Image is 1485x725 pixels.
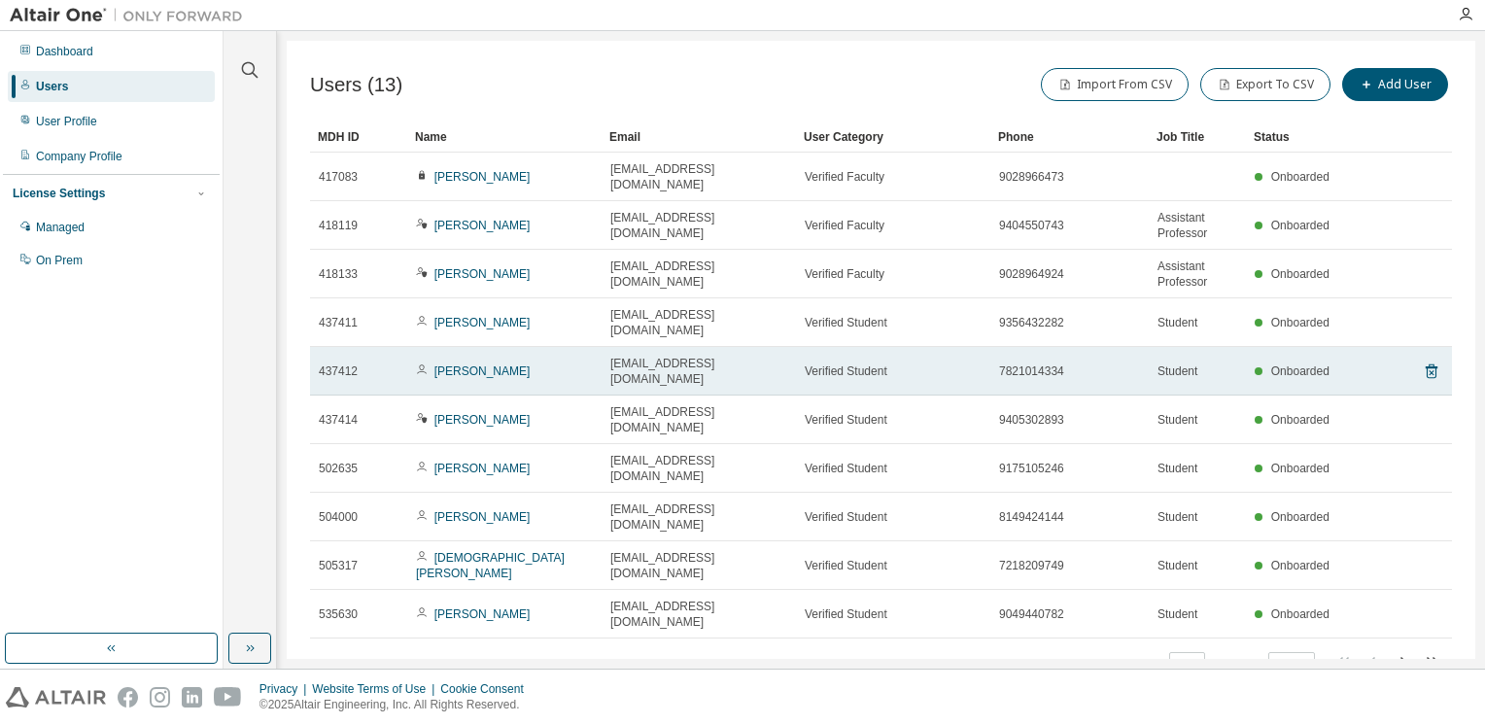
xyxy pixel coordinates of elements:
a: [PERSON_NAME] [434,364,531,378]
span: 9405302893 [999,412,1064,428]
span: 504000 [319,509,358,525]
button: Export To CSV [1200,68,1330,101]
div: License Settings [13,186,105,201]
div: Dashboard [36,44,93,59]
div: Status [1254,121,1335,153]
div: Privacy [259,681,312,697]
span: 9028964924 [999,266,1064,282]
a: [PERSON_NAME] [434,607,531,621]
span: Onboarded [1271,607,1330,621]
a: [DEMOGRAPHIC_DATA][PERSON_NAME] [416,551,565,580]
a: [PERSON_NAME] [434,413,531,427]
span: [EMAIL_ADDRESS][DOMAIN_NAME] [610,404,787,435]
span: Onboarded [1271,170,1330,184]
span: Verified Student [805,412,887,428]
span: 9404550743 [999,218,1064,233]
button: Add User [1342,68,1448,101]
button: Import From CSV [1041,68,1189,101]
span: Student [1157,606,1197,622]
a: [PERSON_NAME] [434,219,531,232]
span: Onboarded [1271,316,1330,329]
div: Name [415,121,594,153]
span: Student [1157,509,1197,525]
span: 535630 [319,606,358,622]
span: [EMAIL_ADDRESS][DOMAIN_NAME] [610,259,787,290]
span: Verified Faculty [805,218,884,233]
span: Student [1157,412,1197,428]
span: Onboarded [1271,510,1330,524]
span: Verified Faculty [805,169,884,185]
a: [PERSON_NAME] [434,267,531,281]
div: Phone [998,121,1141,153]
span: Student [1157,461,1197,476]
div: Company Profile [36,149,122,164]
span: [EMAIL_ADDRESS][DOMAIN_NAME] [610,453,787,484]
img: youtube.svg [214,687,242,708]
span: Verified Student [805,509,887,525]
span: Onboarded [1271,219,1330,232]
span: 437412 [319,363,358,379]
span: Onboarded [1271,267,1330,281]
img: altair_logo.svg [6,687,106,708]
span: Onboarded [1271,364,1330,378]
p: © 2025 Altair Engineering, Inc. All Rights Reserved. [259,697,535,713]
span: 418119 [319,218,358,233]
img: linkedin.svg [182,687,202,708]
span: Verified Student [805,363,887,379]
span: Verified Student [805,606,887,622]
img: facebook.svg [118,687,138,708]
span: Verified Student [805,315,887,330]
div: Managed [36,220,85,235]
span: 7821014334 [999,363,1064,379]
div: Cookie Consent [440,681,535,697]
span: [EMAIL_ADDRESS][DOMAIN_NAME] [610,161,787,192]
span: [EMAIL_ADDRESS][DOMAIN_NAME] [610,501,787,533]
a: [PERSON_NAME] [434,462,531,475]
div: On Prem [36,253,83,268]
span: Student [1157,558,1197,573]
span: 9028966473 [999,169,1064,185]
span: Onboarded [1271,413,1330,427]
span: [EMAIL_ADDRESS][DOMAIN_NAME] [610,307,787,338]
span: 9356432282 [999,315,1064,330]
span: Verified Student [805,558,887,573]
div: MDH ID [318,121,399,153]
button: 10 [1174,657,1200,673]
span: [EMAIL_ADDRESS][DOMAIN_NAME] [610,550,787,581]
span: Items per page [1086,652,1205,677]
div: User Category [804,121,983,153]
div: User Profile [36,114,97,129]
span: Student [1157,315,1197,330]
span: [EMAIL_ADDRESS][DOMAIN_NAME] [610,599,787,630]
a: [PERSON_NAME] [434,170,531,184]
span: Onboarded [1271,462,1330,475]
span: [EMAIL_ADDRESS][DOMAIN_NAME] [610,210,787,241]
div: Users [36,79,68,94]
a: [PERSON_NAME] [434,316,531,329]
a: [PERSON_NAME] [434,510,531,524]
span: Assistant Professor [1157,210,1237,241]
span: Verified Faculty [805,266,884,282]
span: 7218209749 [999,558,1064,573]
span: Assistant Professor [1157,259,1237,290]
img: Altair One [10,6,253,25]
span: Users (13) [310,74,402,96]
span: Student [1157,363,1197,379]
span: 437414 [319,412,358,428]
div: Email [609,121,788,153]
span: Page n. [1223,652,1315,677]
span: 505317 [319,558,358,573]
span: [EMAIL_ADDRESS][DOMAIN_NAME] [610,356,787,387]
span: Showing entries 1 through 10 of 13 [319,658,484,672]
span: Verified Student [805,461,887,476]
span: 8149424144 [999,509,1064,525]
span: 502635 [319,461,358,476]
span: 417083 [319,169,358,185]
span: 418133 [319,266,358,282]
span: 437411 [319,315,358,330]
span: 9175105246 [999,461,1064,476]
div: Job Title [1157,121,1238,153]
span: Onboarded [1271,559,1330,572]
div: Website Terms of Use [312,681,440,697]
span: 9049440782 [999,606,1064,622]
